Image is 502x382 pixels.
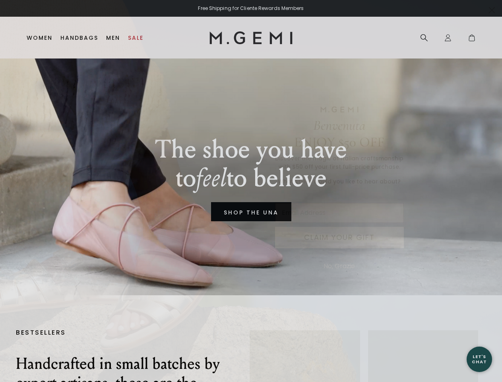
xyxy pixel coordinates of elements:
span: Benvenuta [313,117,365,134]
span: ENJOY $50 OFF [294,134,384,150]
img: M.GEMI [320,106,359,113]
button: Close dialog [485,3,499,17]
button: No, Grazie [320,256,359,276]
button: CLAIM YOUR GIFT [275,227,404,248]
input: Email Address [275,203,404,223]
span: Discover the magic of Italian craftsmanship with $50 off your first full-price purchase. [275,154,403,171]
span: What styles would you like to hear about? [278,177,401,185]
